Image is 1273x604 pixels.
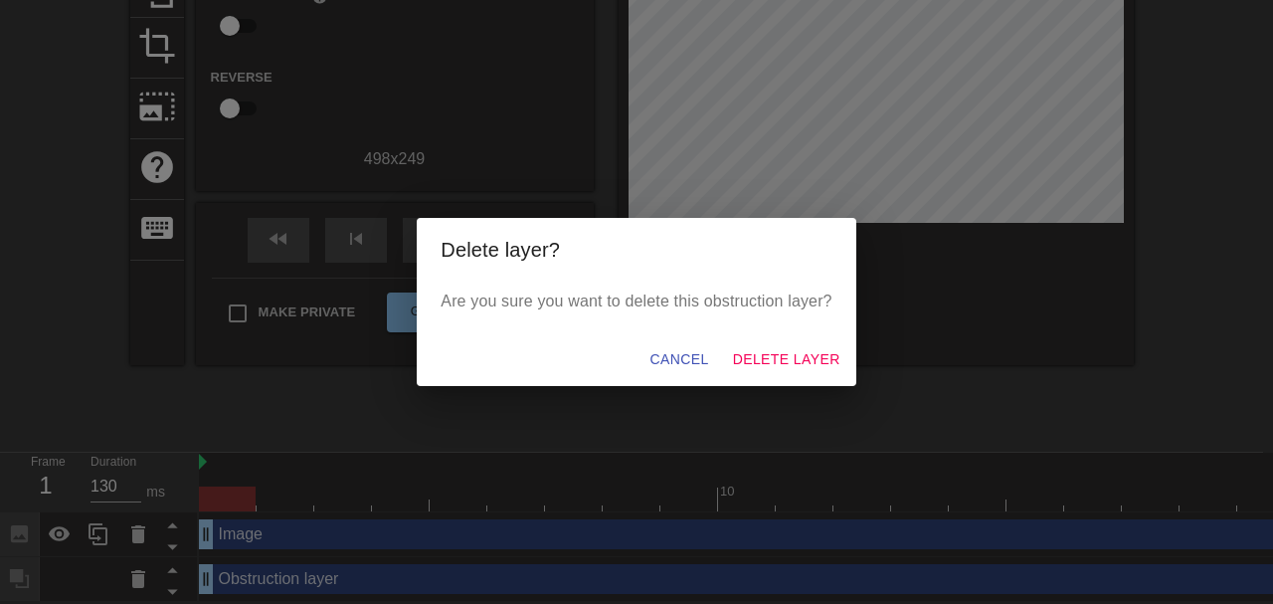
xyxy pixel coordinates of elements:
p: Are you sure you want to delete this obstruction layer? [441,290,831,313]
button: Cancel [641,341,716,378]
span: Cancel [649,347,708,372]
button: Delete Layer [725,341,848,378]
h2: Delete layer? [441,234,831,266]
span: Delete Layer [733,347,840,372]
